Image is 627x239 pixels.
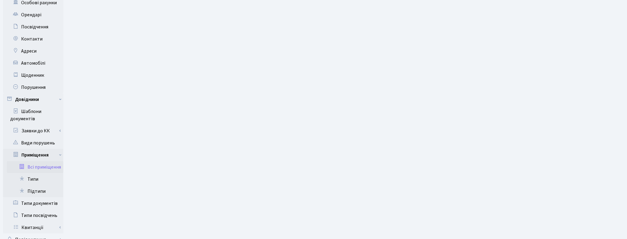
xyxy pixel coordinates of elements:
[3,197,63,209] a: Типи документів
[3,137,63,149] a: Види порушень
[7,173,63,185] a: Типи
[7,221,63,234] a: Квитанції
[3,57,63,69] a: Автомобілі
[3,93,63,105] a: Довідники
[3,45,63,57] a: Адреси
[3,33,63,45] a: Контакти
[7,185,63,197] a: Підтипи
[3,21,63,33] a: Посвідчення
[3,209,63,221] a: Типи посвідчень
[3,81,63,93] a: Порушення
[3,105,63,125] a: Шаблони документів
[3,9,63,21] a: Орендарі
[7,125,63,137] a: Заявки до КК
[7,149,63,161] a: Приміщення
[3,69,63,81] a: Щоденник
[7,161,63,173] a: Всі приміщення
